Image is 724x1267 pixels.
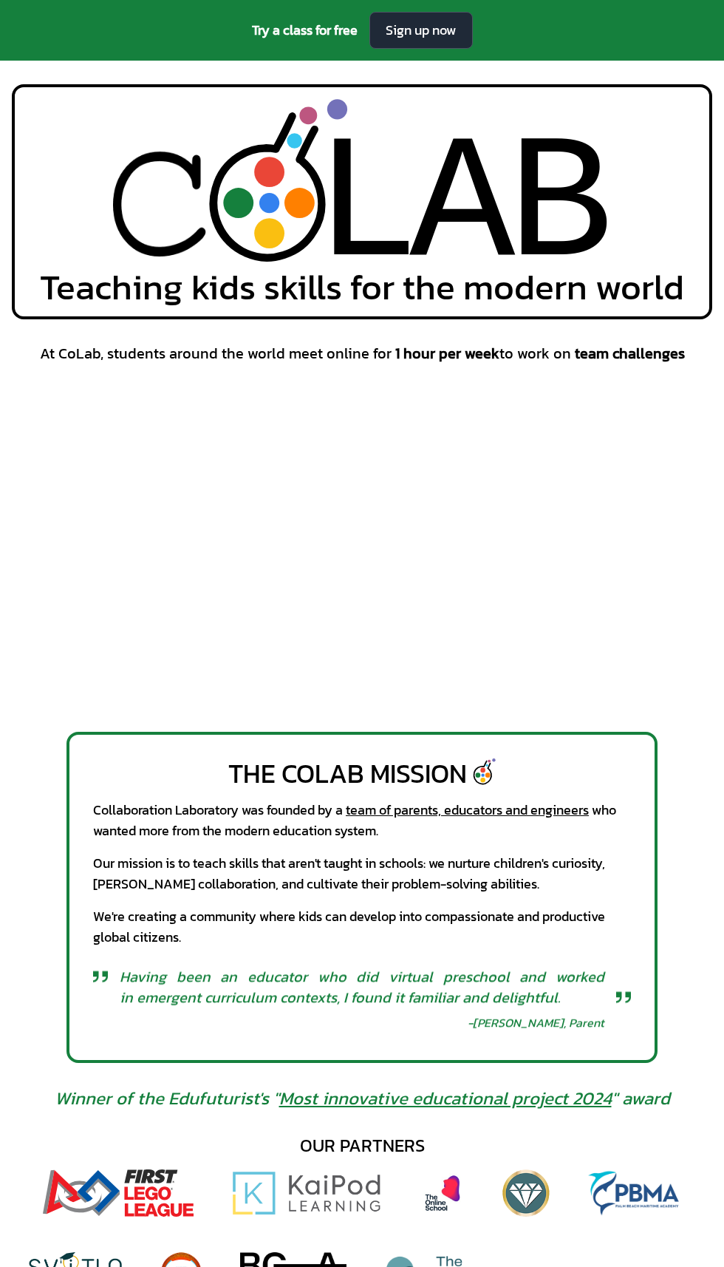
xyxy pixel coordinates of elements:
[93,853,631,894] div: Our mission is to teach skills that aren't taught in schools: we nurture children's curiosity, [P...
[419,1169,466,1217] img: The Online School
[346,800,589,820] a: team of parents, educators and engineers
[43,1169,194,1217] img: FIRST Lego League
[230,1169,383,1217] img: Kaipod
[575,342,685,364] span: team challenges
[586,1169,681,1217] img: Palm Beach Maritime Academy
[409,101,515,313] div: A
[40,343,685,364] span: At CoLab, students around the world meet online for to work on
[279,1085,612,1111] a: Most innovative educational project 2024
[252,20,358,41] span: Try a class for free
[369,12,473,49] a: Sign up now
[40,269,684,305] span: Teaching kids skills for the modern world
[395,342,499,364] span: 1 hour per week
[508,101,613,313] div: B
[93,906,631,948] div: We're creating a community where kids can develop into compassionate and productive global citizens.
[120,966,604,1008] span: Having been an educator who did virtual preschool and worked in emergent curriculum contexts, I f...
[314,101,420,313] div: L
[55,1087,670,1110] span: Winner of the Edufuturist's " " award
[228,758,467,788] div: The CoLab Mission
[300,1134,425,1158] div: our partners
[93,800,631,841] div: Collaboration Laboratory was founded by a who wanted more from the modern education system.
[468,1013,604,1031] div: - [PERSON_NAME], Parent
[66,376,658,708] iframe: Welcome to Collaboration Laboratory!
[502,1169,550,1217] img: Diamond View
